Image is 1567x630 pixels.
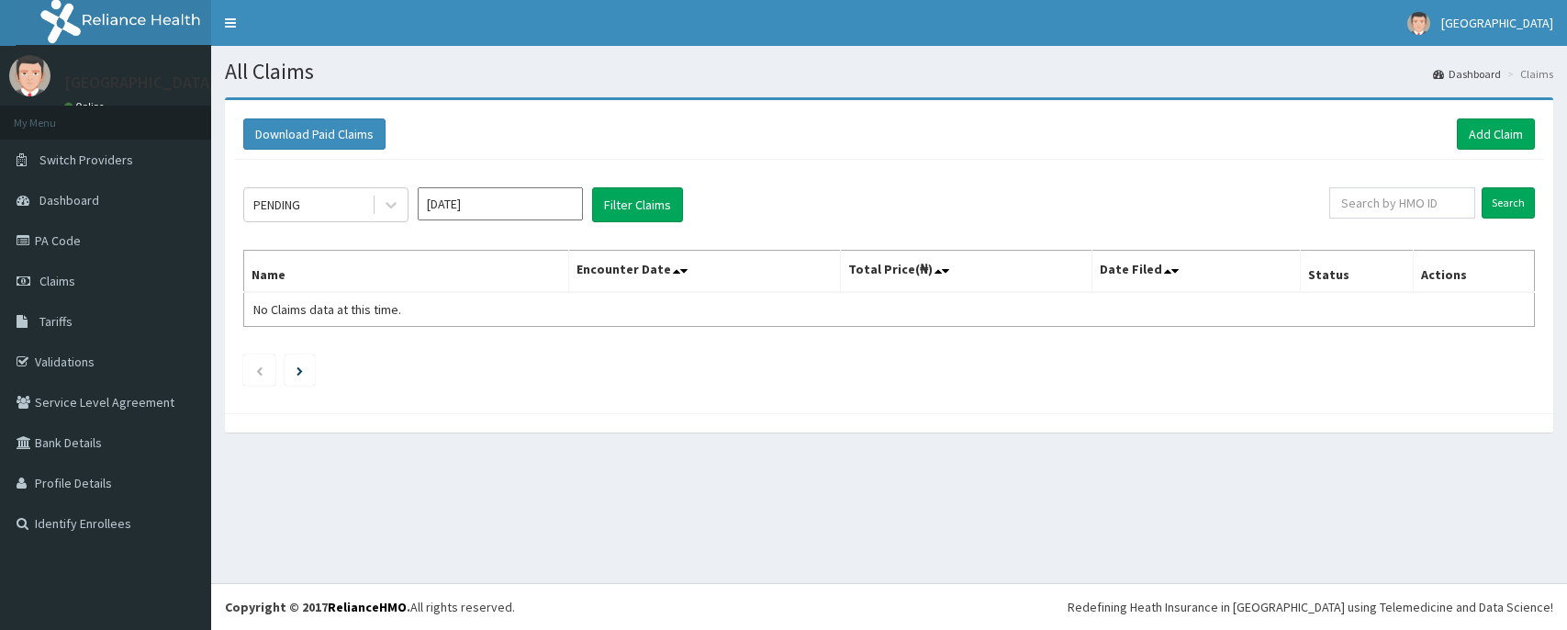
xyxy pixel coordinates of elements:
[297,362,303,378] a: Next page
[39,152,133,168] span: Switch Providers
[1441,15,1553,31] span: [GEOGRAPHIC_DATA]
[253,196,300,214] div: PENDING
[39,273,75,289] span: Claims
[253,301,401,318] span: No Claims data at this time.
[1329,187,1475,219] input: Search by HMO ID
[1068,598,1553,616] div: Redefining Heath Insurance in [GEOGRAPHIC_DATA] using Telemedicine and Data Science!
[841,251,1092,293] th: Total Price(₦)
[1413,251,1534,293] th: Actions
[244,251,569,293] th: Name
[255,362,263,378] a: Previous page
[225,60,1553,84] h1: All Claims
[592,187,683,222] button: Filter Claims
[1503,66,1553,82] li: Claims
[569,251,841,293] th: Encounter Date
[328,599,407,615] a: RelianceHMO
[418,187,583,220] input: Select Month and Year
[64,74,216,91] p: [GEOGRAPHIC_DATA]
[39,313,73,330] span: Tariffs
[1301,251,1413,293] th: Status
[1407,12,1430,35] img: User Image
[9,55,50,96] img: User Image
[225,599,410,615] strong: Copyright © 2017 .
[1457,118,1535,150] a: Add Claim
[211,583,1567,630] footer: All rights reserved.
[64,100,108,113] a: Online
[1433,66,1501,82] a: Dashboard
[1092,251,1301,293] th: Date Filed
[1482,187,1535,219] input: Search
[39,192,99,208] span: Dashboard
[243,118,386,150] button: Download Paid Claims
